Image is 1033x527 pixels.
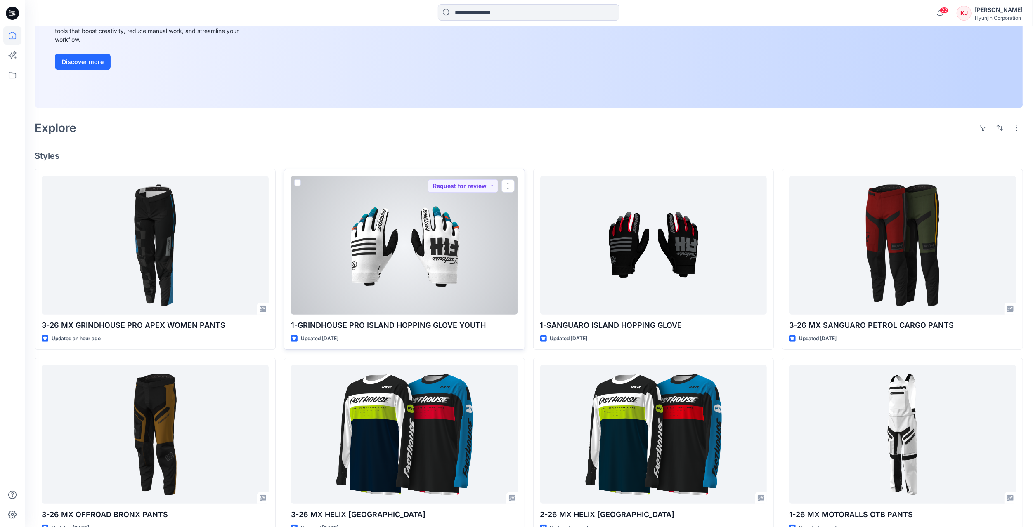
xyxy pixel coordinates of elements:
[975,5,1023,15] div: [PERSON_NAME]
[35,121,76,134] h2: Explore
[55,18,241,44] div: Explore ideas faster and recolor styles at scale with AI-powered tools that boost creativity, red...
[291,176,518,315] a: 1-GRINDHOUSE PRO ISLAND HOPPING GLOVE YOUTH
[291,320,518,331] p: 1-GRINDHOUSE PRO ISLAND HOPPING GLOVE YOUTH
[789,365,1016,503] a: 1-26 MX MOTORALLS OTB PANTS
[799,334,837,343] p: Updated [DATE]
[789,320,1016,331] p: 3-26 MX SANGUARO PETROL CARGO PANTS
[42,320,269,331] p: 3-26 MX GRINDHOUSE PRO APEX WOMEN PANTS
[291,365,518,503] a: 3-26 MX HELIX DAYTONA JERSEY
[540,176,767,315] a: 1-SANGUARO ISLAND HOPPING GLOVE
[540,365,767,503] a: 2-26 MX HELIX DAYTONA JERSEY
[940,7,949,14] span: 22
[55,54,111,70] button: Discover more
[55,54,241,70] a: Discover more
[42,509,269,520] p: 3-26 MX OFFROAD BRONX PANTS
[35,151,1023,161] h4: Styles
[540,509,767,520] p: 2-26 MX HELIX [GEOGRAPHIC_DATA]
[540,320,767,331] p: 1-SANGUARO ISLAND HOPPING GLOVE
[975,15,1023,21] div: Hyunjin Corporation
[957,6,972,21] div: KJ
[42,365,269,503] a: 3-26 MX OFFROAD BRONX PANTS
[550,334,588,343] p: Updated [DATE]
[42,176,269,315] a: 3-26 MX GRINDHOUSE PRO APEX WOMEN PANTS
[301,334,338,343] p: Updated [DATE]
[291,509,518,520] p: 3-26 MX HELIX [GEOGRAPHIC_DATA]
[52,334,101,343] p: Updated an hour ago
[789,176,1016,315] a: 3-26 MX SANGUARO PETROL CARGO PANTS
[789,509,1016,520] p: 1-26 MX MOTORALLS OTB PANTS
